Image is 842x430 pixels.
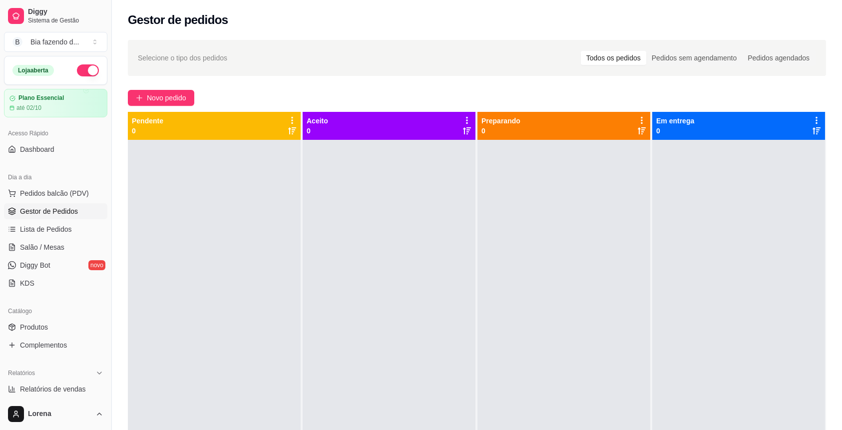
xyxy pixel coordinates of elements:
[20,260,50,270] span: Diggy Bot
[656,116,694,126] p: Em entrega
[656,126,694,136] p: 0
[4,141,107,157] a: Dashboard
[481,116,520,126] p: Preparando
[4,257,107,273] a: Diggy Botnovo
[20,384,86,394] span: Relatórios de vendas
[4,303,107,319] div: Catálogo
[128,90,194,106] button: Novo pedido
[581,51,646,65] div: Todos os pedidos
[4,239,107,255] a: Salão / Mesas
[138,52,227,63] span: Selecione o tipo dos pedidos
[4,89,107,117] a: Plano Essencialaté 02/10
[30,37,79,47] div: Bia fazendo d ...
[4,381,107,397] a: Relatórios de vendas
[4,402,107,426] button: Lorena
[20,242,64,252] span: Salão / Mesas
[4,221,107,237] a: Lista de Pedidos
[4,125,107,141] div: Acesso Rápido
[4,32,107,52] button: Select a team
[20,206,78,216] span: Gestor de Pedidos
[20,322,48,332] span: Produtos
[742,51,815,65] div: Pedidos agendados
[28,7,103,16] span: Diggy
[20,340,67,350] span: Complementos
[481,126,520,136] p: 0
[20,278,34,288] span: KDS
[20,224,72,234] span: Lista de Pedidos
[128,12,228,28] h2: Gestor de pedidos
[307,126,328,136] p: 0
[4,337,107,353] a: Complementos
[12,65,54,76] div: Loja aberta
[28,410,91,419] span: Lorena
[132,116,163,126] p: Pendente
[4,185,107,201] button: Pedidos balcão (PDV)
[20,188,89,198] span: Pedidos balcão (PDV)
[8,369,35,377] span: Relatórios
[16,104,41,112] article: até 02/10
[136,94,143,101] span: plus
[4,4,107,28] a: DiggySistema de Gestão
[147,92,186,103] span: Novo pedido
[4,275,107,291] a: KDS
[12,37,22,47] span: B
[77,64,99,76] button: Alterar Status
[4,203,107,219] a: Gestor de Pedidos
[307,116,328,126] p: Aceito
[4,319,107,335] a: Produtos
[4,169,107,185] div: Dia a dia
[20,144,54,154] span: Dashboard
[646,51,742,65] div: Pedidos sem agendamento
[132,126,163,136] p: 0
[18,94,64,102] article: Plano Essencial
[28,16,103,24] span: Sistema de Gestão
